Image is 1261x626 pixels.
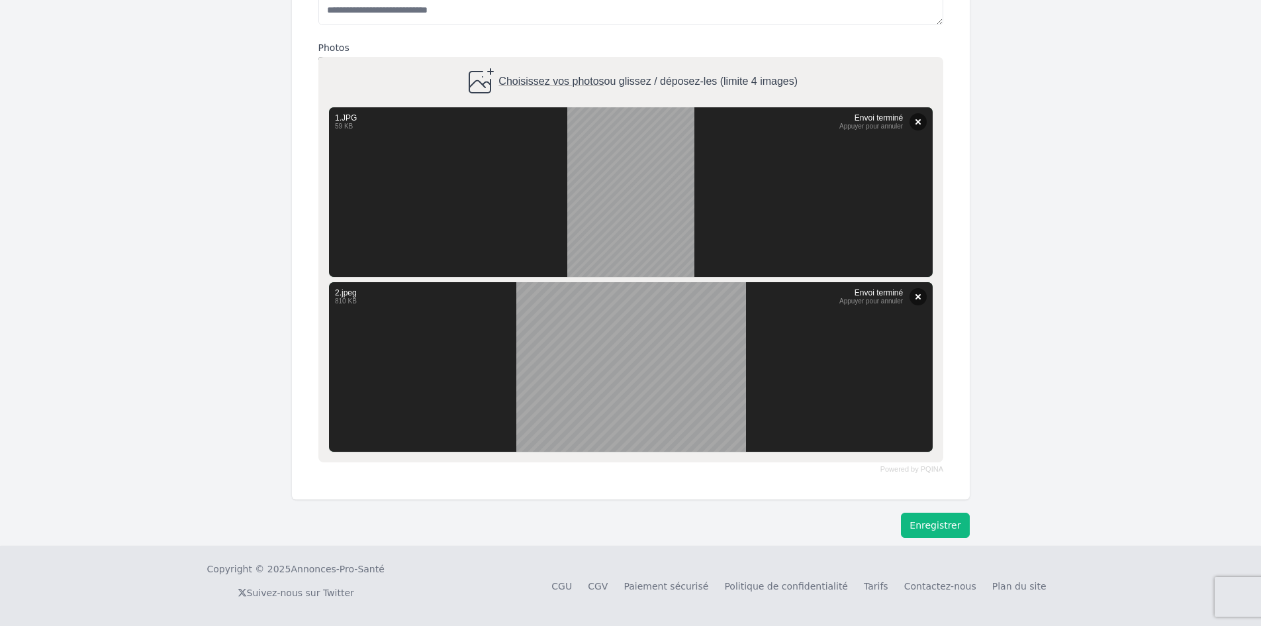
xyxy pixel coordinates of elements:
[463,66,797,98] div: ou glissez / déposez-les (limite 4 images)
[904,581,976,592] a: Contactez-nous
[498,76,604,87] span: Choisissez vos photos
[291,562,384,576] a: Annonces-Pro-Santé
[238,588,354,598] a: Suivez-nous sur Twitter
[551,581,572,592] a: CGU
[207,562,385,576] div: Copyright © 2025
[992,581,1047,592] a: Plan du site
[318,41,943,54] label: Photos
[880,466,943,472] a: Powered by PQINA
[901,513,969,538] button: Enregistrer
[624,581,708,592] a: Paiement sécurisé
[588,581,608,592] a: CGV
[864,581,888,592] a: Tarifs
[724,581,848,592] a: Politique de confidentialité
